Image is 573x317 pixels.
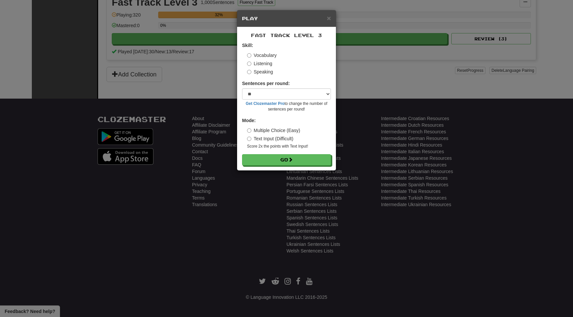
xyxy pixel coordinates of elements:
[242,154,331,165] button: Go
[247,70,251,74] input: Speaking
[247,128,251,133] input: Multiple Choice (Easy)
[242,43,253,48] strong: Skill:
[327,15,331,22] button: Close
[247,52,277,59] label: Vocabulary
[242,80,290,87] label: Sentences per round:
[327,14,331,22] span: ×
[246,101,285,106] a: Get Clozemaster Pro
[247,60,272,67] label: Listening
[242,118,256,123] strong: Mode:
[247,135,293,142] label: Text Input (Difficult)
[251,32,322,38] span: Fast Track Level 3
[247,127,300,134] label: Multiple Choice (Easy)
[242,101,331,112] small: to change the number of sentences per round!
[247,62,251,66] input: Listening
[247,137,251,141] input: Text Input (Difficult)
[242,15,331,22] h5: Play
[247,144,331,149] small: Score 2x the points with Text Input !
[247,68,273,75] label: Speaking
[247,53,251,58] input: Vocabulary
